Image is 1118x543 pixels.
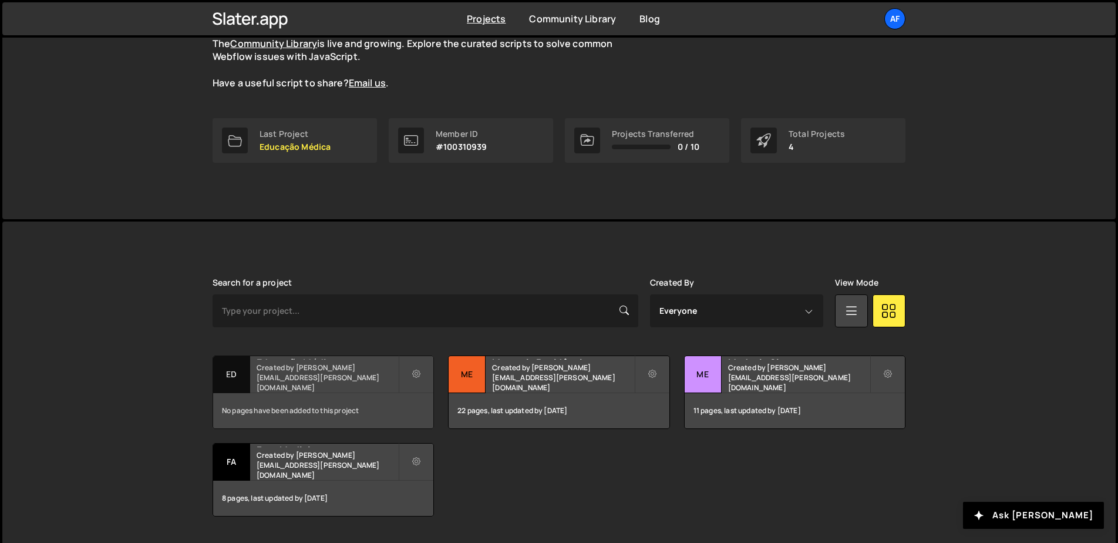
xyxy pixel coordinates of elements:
div: No pages have been added to this project [213,393,433,428]
small: Created by [PERSON_NAME][EMAIL_ADDRESS][PERSON_NAME][DOMAIN_NAME] [257,450,398,480]
p: #100310939 [436,142,487,152]
a: Email us [349,76,386,89]
h2: Educação Médica [257,356,398,360]
p: Educação Médica [260,142,331,152]
a: Blog [639,12,660,25]
a: Community Library [230,37,317,50]
input: Type your project... [213,294,638,327]
a: Af [884,8,905,29]
small: Created by [PERSON_NAME][EMAIL_ADDRESS][PERSON_NAME][DOMAIN_NAME] [492,363,634,393]
div: Member ID [436,129,487,139]
small: Created by [PERSON_NAME][EMAIL_ADDRESS][PERSON_NAME][DOMAIN_NAME] [728,363,870,393]
a: Last Project Educação Médica [213,118,377,163]
button: Ask [PERSON_NAME] [963,502,1104,529]
label: View Mode [835,278,878,287]
a: Me Mentoria Residência Created by [PERSON_NAME][EMAIL_ADDRESS][PERSON_NAME][DOMAIN_NAME] 22 pages... [448,356,669,429]
a: Fa Faça Medicina Created by [PERSON_NAME][EMAIL_ADDRESS][PERSON_NAME][DOMAIN_NAME] 8 pages, last ... [213,443,434,517]
div: Last Project [260,129,331,139]
div: Total Projects [789,129,845,139]
p: The is live and growing. Explore the curated scripts to solve common Webflow issues with JavaScri... [213,37,635,90]
div: Me [449,356,486,393]
small: Created by [PERSON_NAME][EMAIL_ADDRESS][PERSON_NAME][DOMAIN_NAME] [257,363,398,393]
a: Community Library [529,12,616,25]
div: Me [685,356,722,393]
div: 22 pages, last updated by [DATE] [449,393,669,428]
label: Created By [650,278,695,287]
a: Me Medcel - Site Created by [PERSON_NAME][EMAIL_ADDRESS][PERSON_NAME][DOMAIN_NAME] 11 pages, last... [684,356,905,429]
label: Search for a project [213,278,292,287]
span: 0 / 10 [678,142,699,152]
p: 4 [789,142,845,152]
div: Projects Transferred [612,129,699,139]
h2: Faça Medicina [257,444,398,447]
h2: Mentoria Residência [492,356,634,360]
div: 11 pages, last updated by [DATE] [685,393,905,428]
div: Fa [213,444,250,481]
a: Projects [467,12,506,25]
div: 8 pages, last updated by [DATE] [213,481,433,516]
div: Ed [213,356,250,393]
h2: Medcel - Site [728,356,870,360]
a: Ed Educação Médica Created by [PERSON_NAME][EMAIL_ADDRESS][PERSON_NAME][DOMAIN_NAME] No pages hav... [213,356,434,429]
